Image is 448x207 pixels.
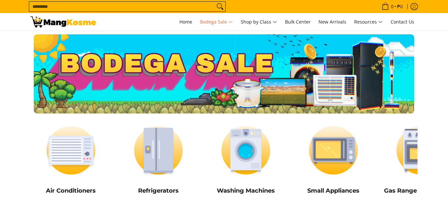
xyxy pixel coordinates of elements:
img: Bodega Sale l Mang Kosme: Cost-Efficient &amp; Quality Home Appliances [31,16,96,27]
span: 0 [390,4,395,9]
a: Small Appliances Small Appliances [293,120,374,199]
button: Search [215,2,225,11]
span: Bulk Center [285,19,311,25]
nav: Main Menu [103,13,417,31]
span: New Arrivals [318,19,346,25]
span: Resources [354,18,383,26]
h5: Air Conditioners [31,187,112,195]
a: Bodega Sale [197,13,236,31]
span: ₱0 [396,4,404,9]
img: Small Appliances [293,120,374,181]
a: Home [176,13,195,31]
a: New Arrivals [315,13,350,31]
a: Bulk Center [282,13,314,31]
h5: Washing Machines [205,187,286,195]
span: Shop by Class [241,18,277,26]
span: • [380,3,405,10]
a: Refrigerators Refrigerators [118,120,199,199]
img: Air Conditioners [31,120,112,181]
a: Air Conditioners Air Conditioners [31,120,112,199]
h5: Refrigerators [118,187,199,195]
a: Contact Us [387,13,417,31]
span: Bodega Sale [200,18,233,26]
a: Washing Machines Washing Machines [205,120,286,199]
span: Contact Us [391,19,414,25]
a: Resources [351,13,386,31]
img: Washing Machines [205,120,286,181]
h5: Small Appliances [293,187,374,195]
span: Home [179,19,192,25]
img: Refrigerators [118,120,199,181]
a: Shop by Class [237,13,280,31]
